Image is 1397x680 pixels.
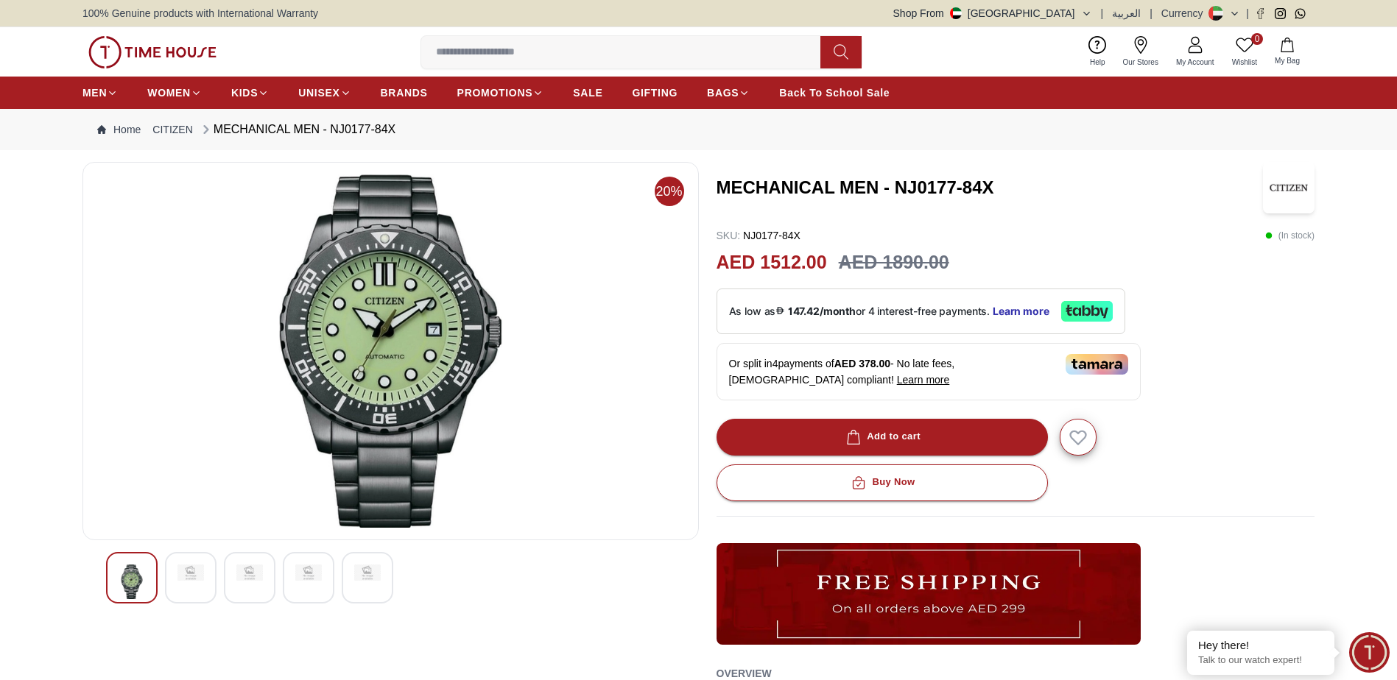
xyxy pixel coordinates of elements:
span: BAGS [707,85,739,100]
span: PROMOTIONS [457,85,533,100]
span: | [1246,6,1249,21]
img: MECHANICAL MEN - NJ0177-84X [295,564,322,581]
span: KIDS [231,85,258,100]
a: BRANDS [381,79,428,106]
a: WOMEN [147,79,202,106]
button: Add to cart [717,419,1048,456]
a: Facebook [1255,8,1266,19]
a: PROMOTIONS [457,79,544,106]
span: WOMEN [147,85,191,100]
span: SALE [573,85,602,100]
a: BAGS [707,79,750,106]
span: Wishlist [1226,57,1263,68]
span: BRANDS [381,85,428,100]
div: Chat Widget [1349,632,1390,673]
span: UNISEX [298,85,339,100]
span: | [1150,6,1153,21]
span: Learn more [897,374,950,386]
a: CITIZEN [152,122,192,137]
span: SKU : [717,230,741,241]
a: Back To School Sale [779,79,890,106]
img: ... [717,543,1141,645]
a: KIDS [231,79,269,106]
img: Tamara [1066,354,1128,375]
img: MECHANICAL MEN - NJ0177-84X [1263,162,1315,213]
h2: AED 1512.00 [717,249,827,277]
a: UNISEX [298,79,351,106]
img: ... [88,36,217,68]
button: My Bag [1266,35,1309,69]
span: 0 [1251,33,1263,45]
a: Home [97,122,141,137]
div: Currency [1161,6,1209,21]
span: Help [1084,57,1111,68]
a: MEN [82,79,118,106]
div: Hey there! [1198,638,1323,653]
a: Instagram [1275,8,1286,19]
a: Help [1081,33,1114,71]
div: Buy Now [848,474,915,491]
div: MECHANICAL MEN - NJ0177-84X [199,121,395,138]
img: MECHANICAL MEN - NJ0177-84X [177,564,204,581]
span: Our Stores [1117,57,1164,68]
span: 100% Genuine products with International Warranty [82,6,318,21]
h3: MECHANICAL MEN - NJ0177-84X [717,176,1264,199]
button: Shop From[GEOGRAPHIC_DATA] [893,6,1092,21]
a: SALE [573,79,602,106]
button: العربية [1112,6,1141,21]
a: Whatsapp [1295,8,1306,19]
a: 0Wishlist [1223,33,1266,71]
div: Add to cart [843,428,921,445]
span: AED 378.00 [834,358,890,369]
span: | [1101,6,1104,21]
span: 20% [655,177,684,206]
img: MECHANICAL MEN - NJ0177-84X [236,564,263,581]
span: MEN [82,85,107,100]
p: NJ0177-84X [717,228,800,243]
img: MECHANICAL MEN - NJ0177-84X [95,174,686,528]
a: Our Stores [1114,33,1167,71]
a: GIFTING [632,79,678,106]
button: Buy Now [717,464,1048,501]
span: My Bag [1269,55,1306,66]
p: Talk to our watch expert! [1198,654,1323,667]
span: GIFTING [632,85,678,100]
img: MECHANICAL MEN - NJ0177-84X [119,564,145,599]
div: Or split in 4 payments of - No late fees, [DEMOGRAPHIC_DATA] compliant! [717,343,1141,400]
h3: AED 1890.00 [839,249,949,277]
img: MECHANICAL MEN - NJ0177-84X [354,564,381,581]
p: ( In stock ) [1265,228,1315,243]
img: United Arab Emirates [950,7,962,19]
nav: Breadcrumb [82,109,1315,150]
span: Back To School Sale [779,85,890,100]
span: My Account [1170,57,1220,68]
